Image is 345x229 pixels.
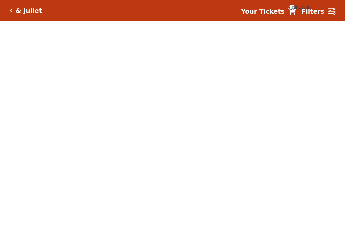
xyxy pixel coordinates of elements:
[301,8,324,15] strong: Filters
[10,8,13,13] a: Click here to go back to filters
[289,4,295,10] span: {{cartCount}}
[301,7,335,16] a: Filters
[241,7,296,16] a: Your Tickets {{cartCount}}
[16,7,42,15] h5: & Juliet
[241,8,285,15] strong: Your Tickets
